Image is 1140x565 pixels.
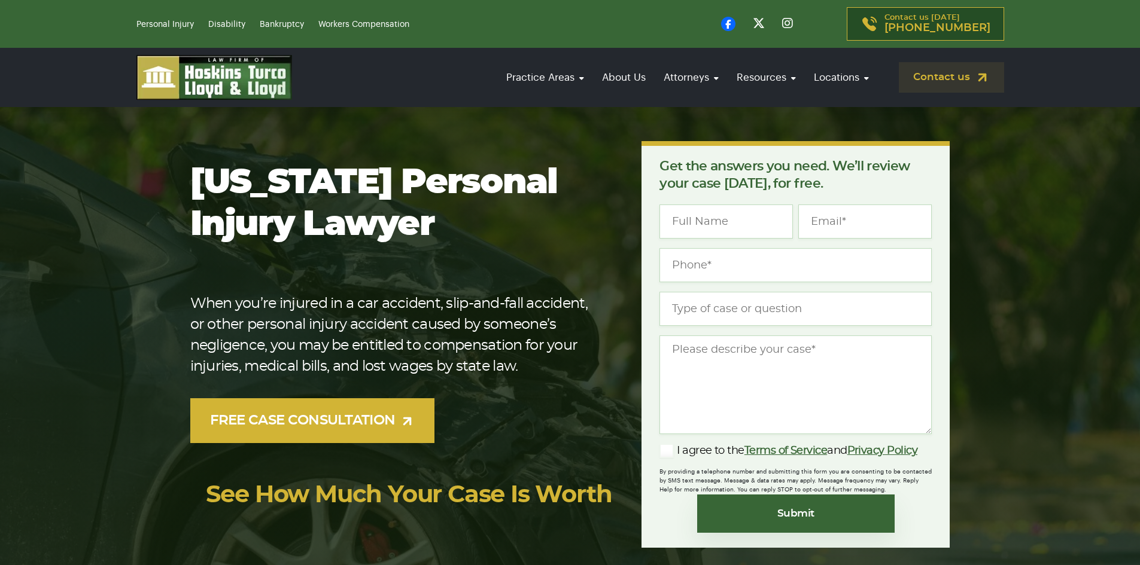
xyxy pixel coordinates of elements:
[731,60,802,94] a: Resources
[400,414,415,429] img: arrow-up-right-light.svg
[136,20,194,29] a: Personal Injury
[190,398,435,443] a: FREE CASE CONSULTATION
[190,162,604,246] h1: [US_STATE] Personal Injury Lawyer
[808,60,875,94] a: Locations
[659,468,932,494] div: By providing a telephone number and submitting this form you are consenting to be contacted by SM...
[596,60,652,94] a: About Us
[697,494,895,533] input: Submit
[899,62,1004,93] a: Contact us
[659,292,932,326] input: Type of case or question
[884,22,990,34] span: [PHONE_NUMBER]
[136,55,292,100] img: logo
[318,20,409,29] a: Workers Compensation
[500,60,590,94] a: Practice Areas
[659,444,917,458] label: I agree to the and
[744,445,827,456] a: Terms of Service
[206,483,612,507] a: See How Much Your Case Is Worth
[847,445,917,456] a: Privacy Policy
[260,20,304,29] a: Bankruptcy
[659,248,932,282] input: Phone*
[658,60,725,94] a: Attorneys
[798,204,932,239] input: Email*
[659,204,793,239] input: Full Name
[847,7,1004,41] a: Contact us [DATE][PHONE_NUMBER]
[659,158,932,193] p: Get the answers you need. We’ll review your case [DATE], for free.
[884,14,990,34] p: Contact us [DATE]
[190,294,604,377] p: When you’re injured in a car accident, slip-and-fall accident, or other personal injury accident ...
[208,20,245,29] a: Disability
